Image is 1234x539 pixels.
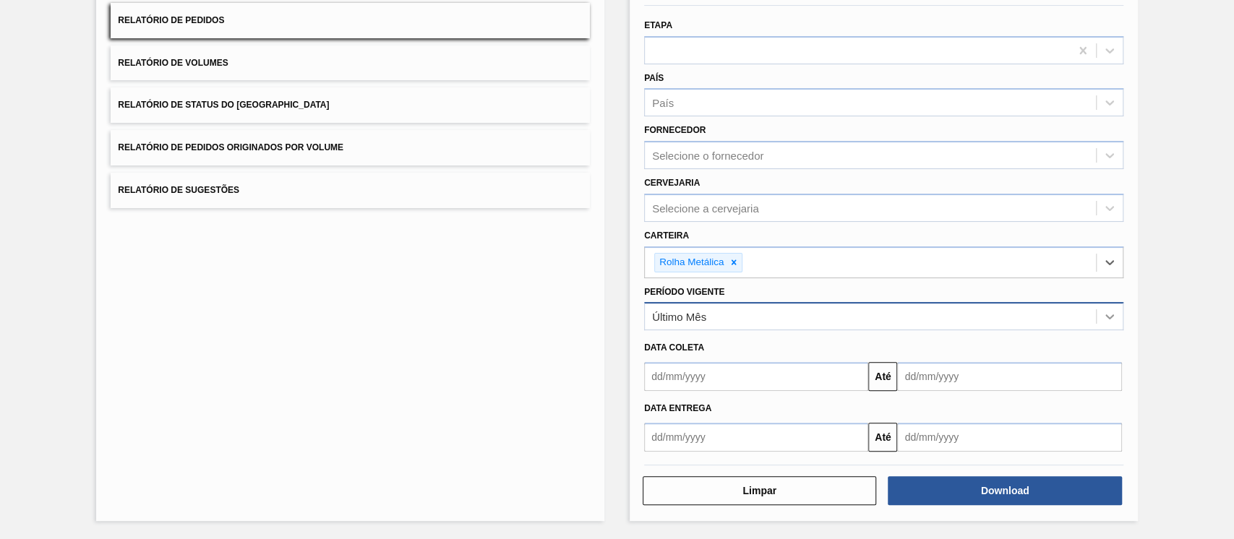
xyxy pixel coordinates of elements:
label: Etapa [644,20,672,30]
label: Fornecedor [644,125,706,135]
div: Último Mês [652,311,706,323]
button: Download [888,476,1121,505]
span: Data Entrega [644,403,711,413]
input: dd/mm/yyyy [897,423,1121,452]
button: Limpar [643,476,876,505]
button: Relatório de Sugestões [111,173,590,208]
div: País [652,97,674,109]
label: Cervejaria [644,178,700,188]
button: Relatório de Pedidos [111,3,590,38]
button: Até [868,362,897,391]
button: Relatório de Volumes [111,46,590,81]
button: Relatório de Status do [GEOGRAPHIC_DATA] [111,87,590,123]
div: Rolha Metálica [655,254,726,272]
span: Relatório de Status do [GEOGRAPHIC_DATA] [118,100,329,110]
span: Relatório de Pedidos [118,15,224,25]
span: Relatório de Sugestões [118,185,239,195]
input: dd/mm/yyyy [897,362,1121,391]
span: Relatório de Volumes [118,58,228,68]
span: Relatório de Pedidos Originados por Volume [118,142,343,152]
label: Carteira [644,230,689,241]
span: Data coleta [644,342,704,353]
input: dd/mm/yyyy [644,423,868,452]
div: Selecione a cervejaria [652,202,759,214]
label: Período Vigente [644,287,724,297]
button: Relatório de Pedidos Originados por Volume [111,130,590,165]
label: País [644,73,664,83]
input: dd/mm/yyyy [644,362,868,391]
button: Até [868,423,897,452]
div: Selecione o fornecedor [652,150,763,162]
